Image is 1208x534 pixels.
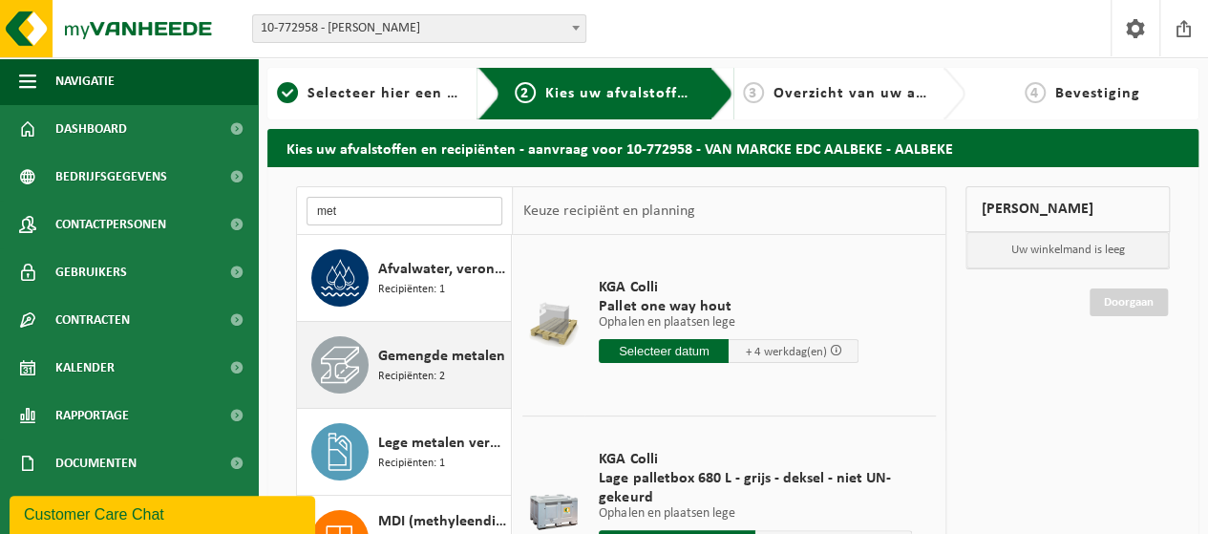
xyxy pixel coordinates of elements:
[55,296,130,344] span: Contracten
[297,235,512,322] button: Afvalwater, verontreinigd met gevaarlijke producten Recipiënten: 1
[297,322,512,409] button: Gemengde metalen Recipiënten: 2
[545,86,808,101] span: Kies uw afvalstoffen en recipiënten
[277,82,298,103] span: 1
[55,392,129,439] span: Rapportage
[55,439,137,487] span: Documenten
[599,316,858,330] p: Ophalen en plaatsen lege
[378,455,445,473] span: Recipiënten: 1
[378,258,506,281] span: Afvalwater, verontreinigd met gevaarlijke producten
[774,86,975,101] span: Overzicht van uw aanvraag
[966,232,1169,268] p: Uw winkelmand is leeg
[515,82,536,103] span: 2
[1055,86,1140,101] span: Bevestiging
[743,82,764,103] span: 3
[378,345,505,368] span: Gemengde metalen
[599,450,912,469] span: KGA Colli
[10,492,319,534] iframe: chat widget
[55,105,127,153] span: Dashboard
[378,281,445,299] span: Recipiënten: 1
[267,129,1198,166] h2: Kies uw afvalstoffen en recipiënten - aanvraag voor 10-772958 - VAN MARCKE EDC AALBEKE - AALBEKE
[55,344,115,392] span: Kalender
[55,201,166,248] span: Contactpersonen
[378,510,506,533] span: MDI (methyleendifenyldi-isocyanaat) in IBC
[745,346,826,358] span: + 4 werkdag(en)
[1090,288,1168,316] a: Doorgaan
[378,368,445,386] span: Recipiënten: 2
[252,14,586,43] span: 10-772958 - VAN MARCKE EDC AALBEKE - AALBEKE
[307,197,502,225] input: Materiaal zoeken
[599,469,912,507] span: Lage palletbox 680 L - grijs - deksel - niet UN-gekeurd
[599,297,858,316] span: Pallet one way hout
[965,186,1170,232] div: [PERSON_NAME]
[55,57,115,105] span: Navigatie
[599,339,729,363] input: Selecteer datum
[253,15,585,42] span: 10-772958 - VAN MARCKE EDC AALBEKE - AALBEKE
[513,187,704,235] div: Keuze recipiënt en planning
[277,82,462,105] a: 1Selecteer hier een vestiging
[599,278,858,297] span: KGA Colli
[55,153,167,201] span: Bedrijfsgegevens
[55,248,127,296] span: Gebruikers
[1025,82,1046,103] span: 4
[307,86,514,101] span: Selecteer hier een vestiging
[297,409,512,496] button: Lege metalen verpakkingen van gevaarlijke stoffen Recipiënten: 1
[378,432,506,455] span: Lege metalen verpakkingen van gevaarlijke stoffen
[599,507,912,521] p: Ophalen en plaatsen lege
